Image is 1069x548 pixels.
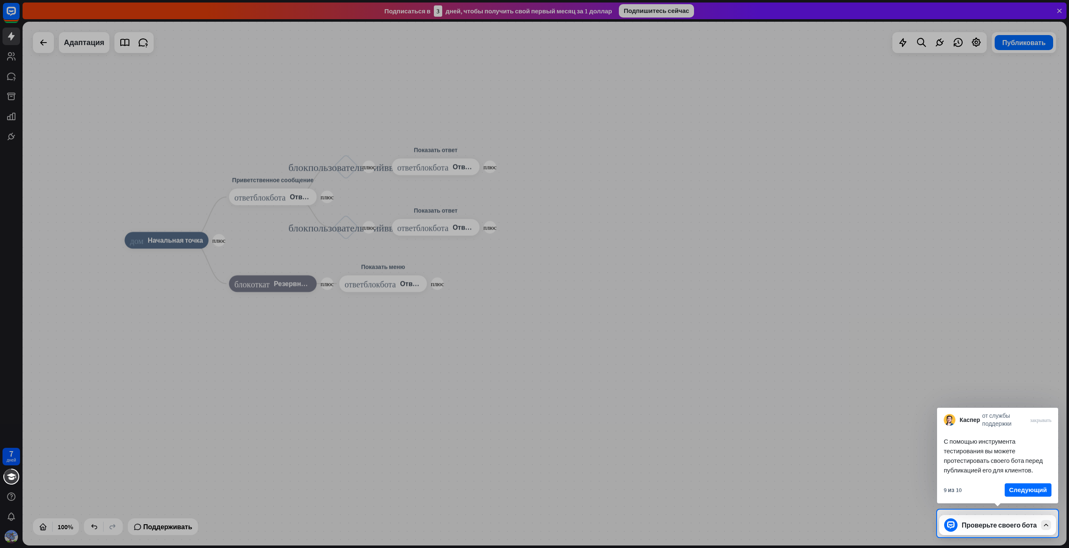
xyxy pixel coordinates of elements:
font: закрывать [1030,417,1051,422]
font: Каспер [960,416,980,424]
font: 9 из 10 [944,486,962,494]
button: Следующий [1005,483,1051,497]
font: С помощью инструмента тестирования вы можете протестировать своего бота перед публикацией его для... [944,437,1043,474]
button: Открыть виджет чата LiveChat [7,3,32,28]
font: от службы поддержки [982,412,1011,428]
font: Следующий [1009,486,1047,494]
font: Проверьте своего бота [962,521,1037,529]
